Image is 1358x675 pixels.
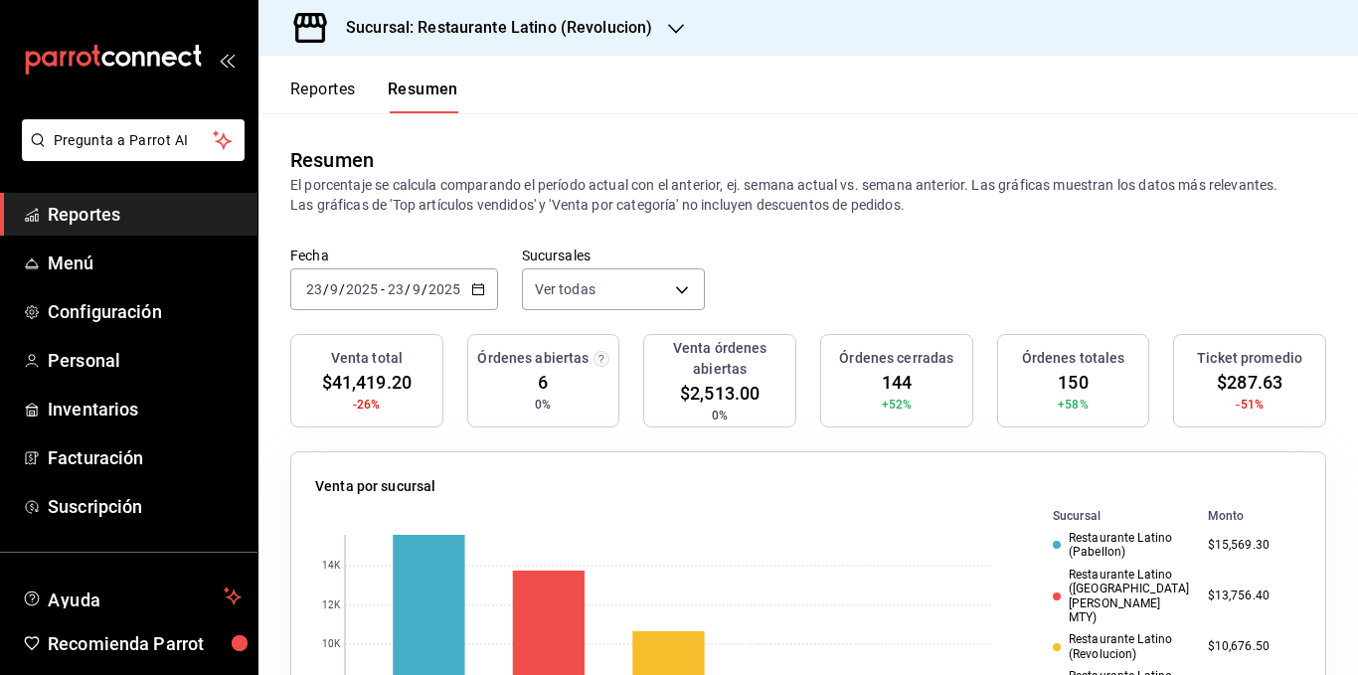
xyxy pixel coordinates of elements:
[345,281,379,297] input: ----
[1200,527,1301,564] td: $15,569.30
[48,493,242,520] span: Suscripción
[1200,505,1301,527] th: Monto
[14,144,245,165] a: Pregunta a Parrot AI
[652,338,787,380] h3: Venta órdenes abiertas
[290,249,498,262] label: Fecha
[1053,531,1192,560] div: Restaurante Latino (Pabellon)
[1217,369,1282,396] span: $287.63
[323,281,329,297] span: /
[290,175,1326,215] p: El porcentaje se calcula comparando el período actual con el anterior, ej. semana actual vs. sema...
[1200,564,1301,629] td: $13,756.40
[535,279,595,299] span: Ver todas
[48,630,242,657] span: Recomienda Parrot
[1053,632,1192,661] div: Restaurante Latino (Revolucion)
[290,80,458,113] div: navigation tabs
[329,281,339,297] input: --
[412,281,422,297] input: --
[427,281,461,297] input: ----
[22,119,245,161] button: Pregunta a Parrot AI
[331,348,403,369] h3: Venta total
[48,298,242,325] span: Configuración
[680,380,760,407] span: $2,513.00
[388,80,458,113] button: Resumen
[330,16,652,40] h3: Sucursal: Restaurante Latino (Revolucion)
[381,281,385,297] span: -
[1197,348,1302,369] h3: Ticket promedio
[48,585,216,608] span: Ayuda
[712,407,728,424] span: 0%
[405,281,411,297] span: /
[315,476,435,497] p: Venta por sucursal
[387,281,405,297] input: --
[219,52,235,68] button: open_drawer_menu
[1053,568,1192,625] div: Restaurante Latino ([GEOGRAPHIC_DATA][PERSON_NAME] MTY)
[290,145,374,175] div: Resumen
[839,348,953,369] h3: Órdenes cerradas
[1200,628,1301,665] td: $10,676.50
[322,600,341,611] text: 12K
[48,396,242,422] span: Inventarios
[48,201,242,228] span: Reportes
[422,281,427,297] span: /
[882,369,912,396] span: 144
[322,369,412,396] span: $41,419.20
[290,80,356,113] button: Reportes
[1236,396,1264,414] span: -51%
[1021,505,1200,527] th: Sucursal
[522,249,705,262] label: Sucursales
[1058,396,1089,414] span: +58%
[477,348,589,369] h3: Órdenes abiertas
[48,347,242,374] span: Personal
[305,281,323,297] input: --
[1058,369,1088,396] span: 150
[882,396,913,414] span: +52%
[535,396,551,414] span: 0%
[538,369,548,396] span: 6
[339,281,345,297] span: /
[48,250,242,276] span: Menú
[322,561,341,572] text: 14K
[48,444,242,471] span: Facturación
[353,396,381,414] span: -26%
[1022,348,1125,369] h3: Órdenes totales
[322,639,341,650] text: 10K
[54,130,214,151] span: Pregunta a Parrot AI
